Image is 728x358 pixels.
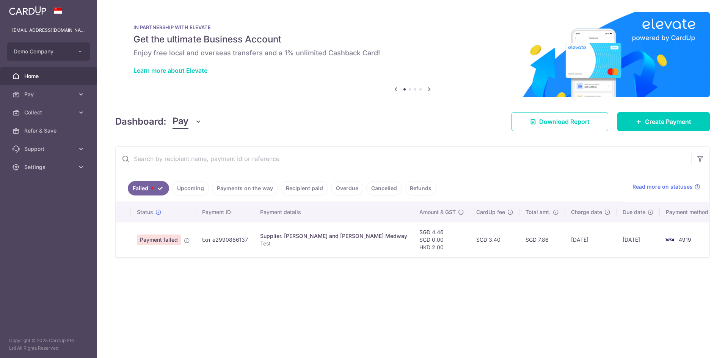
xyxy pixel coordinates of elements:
a: Create Payment [617,112,710,131]
a: Learn more about Elevate [133,67,207,74]
h4: Dashboard: [115,115,166,128]
button: Demo Company [7,42,90,61]
a: Failed [128,181,169,195]
span: Read more on statuses [632,183,693,191]
span: Amount & GST [419,208,456,216]
p: IN PARTNERSHIP WITH ELEVATE [133,24,692,30]
td: SGD 4.46 SGD 0.00 HKD 2.00 [413,222,470,257]
span: Support [24,145,74,153]
h6: Enjoy free local and overseas transfers and a 1% unlimited Cashback Card! [133,48,692,58]
span: Refer & Save [24,127,74,134]
th: Payment ID [196,202,254,222]
span: Total amt. [526,208,551,216]
td: txn_e2990886137 [196,222,254,257]
p: Test [260,240,407,247]
span: Pay [173,114,188,129]
input: Search by recipient name, payment id or reference [116,147,691,171]
div: Supplier. [PERSON_NAME] and [PERSON_NAME] Medway [260,232,407,240]
span: Download Report [539,117,590,126]
span: Due date [623,208,645,216]
img: Bank Card [662,235,677,244]
a: Download Report [511,112,608,131]
td: [DATE] [617,222,660,257]
a: Payments on the way [212,181,278,195]
td: SGD 3.40 [470,222,519,257]
span: Pay [24,91,74,98]
a: Refunds [405,181,436,195]
td: SGD 7.86 [519,222,565,257]
h5: Get the ultimate Business Account [133,33,692,45]
span: Settings [24,163,74,171]
span: Status [137,208,153,216]
button: Pay [173,114,202,129]
span: Home [24,72,74,80]
a: Read more on statuses [632,183,700,191]
img: Renovation banner [115,12,710,97]
p: [EMAIL_ADDRESS][DOMAIN_NAME] [12,27,85,34]
a: Cancelled [366,181,402,195]
span: Collect [24,109,74,116]
th: Payment method [660,202,714,222]
span: 4919 [679,236,691,243]
span: Demo Company [14,48,70,55]
span: Payment failed [137,234,181,245]
span: CardUp fee [476,208,505,216]
th: Payment details [254,202,413,222]
a: Recipient paid [281,181,328,195]
img: CardUp [9,6,46,15]
td: [DATE] [565,222,617,257]
span: Create Payment [645,117,691,126]
span: Charge date [571,208,602,216]
a: Overdue [331,181,363,195]
a: Upcoming [172,181,209,195]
